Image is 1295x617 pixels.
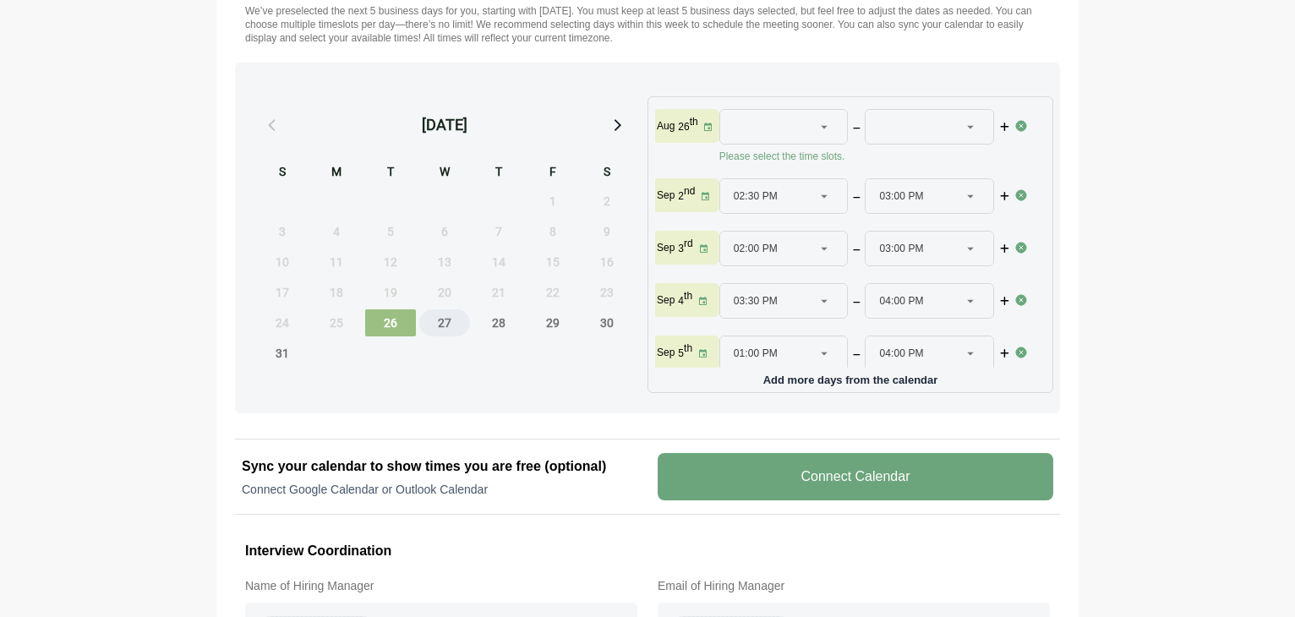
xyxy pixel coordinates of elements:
strong: 26 [678,121,689,133]
span: Monday, August 11, 2025 [311,248,362,276]
span: Saturday, August 16, 2025 [582,248,632,276]
label: Name of Hiring Manager [245,576,637,596]
label: Email of Hiring Manager [658,576,1050,596]
sup: rd [684,238,693,249]
span: Tuesday, August 26, 2025 [365,309,416,336]
strong: 3 [678,243,684,254]
span: Friday, August 15, 2025 [527,248,578,276]
span: Wednesday, August 13, 2025 [419,248,470,276]
span: 04:00 PM [879,336,923,370]
p: Sep [657,293,675,307]
p: Aug [657,119,675,133]
v-button: Connect Calendar [658,453,1053,500]
div: M [311,162,362,184]
sup: nd [684,185,695,197]
span: Friday, August 22, 2025 [527,279,578,306]
strong: 2 [678,190,684,202]
span: 02:30 PM [734,179,778,213]
span: Tuesday, August 5, 2025 [365,218,416,245]
span: Friday, August 29, 2025 [527,309,578,336]
span: Tuesday, August 19, 2025 [365,279,416,306]
span: Saturday, August 2, 2025 [582,188,632,215]
div: S [582,162,632,184]
span: Monday, August 25, 2025 [311,309,362,336]
span: Sunday, August 17, 2025 [257,279,308,306]
div: [DATE] [422,113,467,137]
div: F [527,162,578,184]
span: Wednesday, August 20, 2025 [419,279,470,306]
strong: 4 [678,295,684,307]
span: Monday, August 18, 2025 [311,279,362,306]
span: Tuesday, August 12, 2025 [365,248,416,276]
span: 03:00 PM [879,179,923,213]
div: T [473,162,524,184]
div: S [257,162,308,184]
p: We’ve preselected the next 5 business days for you, starting with [DATE]. You must keep at least ... [245,4,1050,45]
p: Please select the time slots. [719,150,1015,163]
sup: th [690,116,698,128]
div: T [365,162,416,184]
span: Saturday, August 30, 2025 [582,309,632,336]
span: Sunday, August 31, 2025 [257,340,308,367]
p: Sep [657,241,675,254]
span: 02:00 PM [734,232,778,265]
span: Thursday, August 7, 2025 [473,218,524,245]
sup: th [684,290,692,302]
p: Sep [657,346,675,359]
div: W [419,162,470,184]
span: Friday, August 8, 2025 [527,218,578,245]
h3: Interview Coordination [245,540,1050,562]
span: 04:00 PM [879,284,923,318]
span: Sunday, August 24, 2025 [257,309,308,336]
p: Connect Google Calendar or Outlook Calendar [242,481,637,498]
span: Thursday, August 28, 2025 [473,309,524,336]
span: Friday, August 1, 2025 [527,188,578,215]
p: Add more days from the calendar [655,368,1046,385]
span: Monday, August 4, 2025 [311,218,362,245]
p: Sep [657,188,675,202]
span: Thursday, August 14, 2025 [473,248,524,276]
h2: Sync your calendar to show times you are free (optional) [242,456,637,477]
span: Wednesday, August 27, 2025 [419,309,470,336]
span: Sunday, August 10, 2025 [257,248,308,276]
span: Saturday, August 23, 2025 [582,279,632,306]
span: 03:00 PM [879,232,923,265]
span: Wednesday, August 6, 2025 [419,218,470,245]
span: 03:30 PM [734,284,778,318]
span: 01:00 PM [734,336,778,370]
span: Saturday, August 9, 2025 [582,218,632,245]
span: Thursday, August 21, 2025 [473,279,524,306]
span: Sunday, August 3, 2025 [257,218,308,245]
strong: 5 [678,347,684,359]
sup: th [684,342,692,354]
